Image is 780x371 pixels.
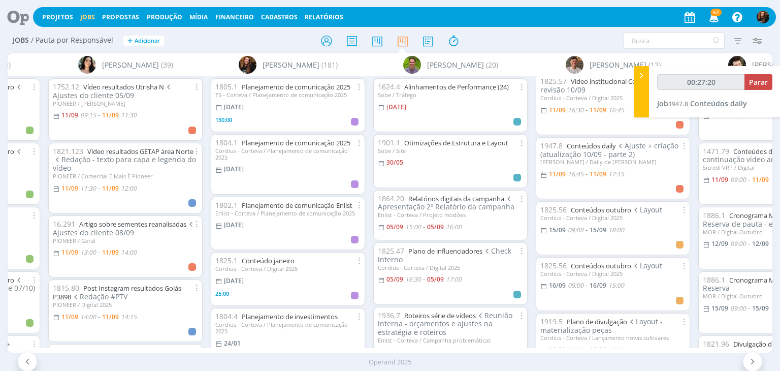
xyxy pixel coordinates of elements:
: 11/09 [61,248,78,257]
span: 25:00 [215,290,229,297]
span: Jobs [13,36,29,45]
a: Job1947.8Conteúdos daily [657,99,747,108]
div: PIONEER / Geral [53,237,198,244]
img: T [757,11,769,23]
: 12/09 [752,239,769,248]
a: Conteúdo janeiro [242,256,295,265]
a: Financeiro [215,13,254,21]
: 11/09 [711,175,728,184]
button: Financeiro [212,13,257,21]
: 17:00 [446,275,462,284]
: 13:00 [80,248,96,257]
: [DATE] [224,103,244,111]
: - [586,227,588,233]
span: Propostas [102,13,139,21]
: 11:30 [80,184,96,193]
span: Ajuste + criação (atualização 10/09 - parte 2) [540,141,678,159]
: 15/09 [590,226,606,234]
span: Ajustes do cliente 05/09 [53,82,173,100]
img: T [566,56,583,74]
div: Enlist - Corteva / Planejamento de comunicação 2025 [215,210,361,217]
: 12/09 [711,239,728,248]
: - [586,283,588,289]
: - [748,241,750,247]
span: 1821.123 [53,146,83,156]
: - [423,224,425,230]
button: +Adicionar [123,36,164,46]
: - [98,112,100,118]
a: Jobs [80,13,95,21]
span: Layout [631,261,662,270]
span: Check interno [378,246,511,264]
button: Cadastros [258,13,301,21]
: 11/09 [752,175,769,184]
span: 1825.56 [540,205,567,214]
: 11/09 [549,170,566,178]
: 16:00 [446,223,462,231]
: 09:00 [730,304,746,313]
: 15:00 [608,281,624,290]
span: 1947.8 [540,141,563,150]
a: Planejamento de comunicação 2025 [242,82,350,91]
: 05/09 [427,275,444,284]
: 14:00 [121,248,137,257]
span: (20) [486,59,498,70]
img: T [78,56,96,74]
: 18:00 [608,346,624,354]
span: + [127,36,133,46]
: 15/09 [549,226,566,234]
span: Reunião interna - orçamentos e ajustes na estratégia e roteiros [378,311,512,337]
span: 1815.80 [53,283,79,293]
div: Sobe / Site [378,147,523,154]
: [DATE] [224,276,244,285]
span: 1821.96 [703,339,729,349]
a: Otimizações de Estrutura e Layout [404,138,508,147]
span: Adicionar [135,38,160,44]
span: Redação - texto para capa e legenda do vídeo [53,154,196,173]
: - [98,185,100,192]
span: [PERSON_NAME] [263,59,319,70]
a: Planejamento de investimentos [242,312,338,321]
div: Cordius - Corteva / Planejamento de comunicação 2025 [215,147,361,161]
: 17:15 [608,170,624,178]
: 09:00 [568,281,583,290]
a: Artigo sobre sementes reanalisadas [79,220,186,229]
button: Propostas [99,13,142,21]
a: Conteúdos outubro [571,205,631,214]
span: Cadastros [261,13,298,21]
: 11/09 [590,106,606,114]
: 11/09 [102,313,119,321]
span: 1825.1 [215,256,238,265]
div: Cordius - Corteva / Lançamento novas cultivares [540,334,686,341]
a: Roteiros série de vídeos [404,311,476,320]
: 30/05 [386,158,403,167]
div: Cordius - Corteva / Digital 2025 [540,95,686,101]
: - [586,107,588,113]
: 15:00 [405,223,421,231]
a: Vídeo resultados Utrisha N [83,82,164,91]
: 14:00 [80,313,96,321]
: 11/09 [102,184,119,193]
: - [98,314,100,320]
span: 1817.1 [53,348,75,357]
a: Conteúdos outubro [571,261,631,270]
button: 52 [703,8,724,26]
span: Layout - materialização peças [540,317,663,335]
a: Plano de influenciadores [408,246,482,256]
span: 1804.4 [215,312,238,321]
: 11/09 [61,111,78,119]
: 15/09 [711,304,728,313]
button: Mídia [186,13,211,21]
: 18:00 [608,226,624,234]
span: 52 [710,9,722,16]
div: [PERSON_NAME] / Daily de [PERSON_NAME] [540,159,686,165]
span: Conteúdos daily [690,99,747,108]
a: Alinhamentos de Performance (24) [404,82,509,91]
: 15/09 [752,304,769,313]
: 08/09 [427,348,444,357]
span: 1471.79 [703,146,729,156]
: 05/09 [427,223,444,231]
button: Produção [144,13,185,21]
: 11/09 [61,313,78,321]
: 16/09 [549,346,566,354]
